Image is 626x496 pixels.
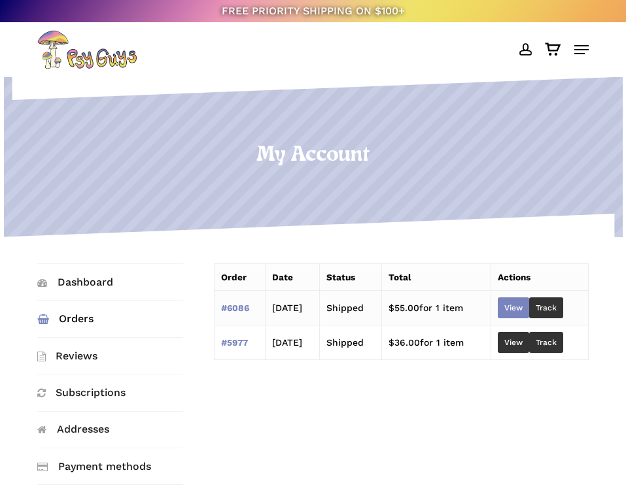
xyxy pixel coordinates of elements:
a: Dashboard [37,264,183,300]
a: Track order number 6086 [529,297,563,318]
img: PsyGuys [37,30,137,69]
a: Navigation Menu [574,43,589,56]
span: $ [389,303,394,313]
a: Subscriptions [37,374,183,410]
td: for 1 item [382,325,491,360]
td: Shipped [319,291,382,325]
span: 55.00 [389,303,419,313]
time: [DATE] [272,303,302,313]
a: Reviews [37,338,183,374]
a: Track order number 5977 [529,332,563,353]
a: View order number 5977 [221,337,248,348]
a: View order 6086 [498,297,529,318]
a: View order 5977 [498,332,529,353]
td: for 1 item [382,291,491,325]
a: View order number 6086 [221,303,249,313]
span: Actions [498,272,530,282]
span: Total [389,272,411,282]
time: [DATE] [272,337,302,348]
a: Cart [538,30,568,69]
a: Addresses [37,412,183,448]
span: Date [272,272,293,282]
span: 36.00 [389,337,420,348]
a: Payment methods [37,448,183,484]
span: $ [389,337,394,348]
span: Status [326,272,355,282]
a: Orders [37,301,183,337]
span: Order [221,272,247,282]
td: Shipped [319,325,382,360]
